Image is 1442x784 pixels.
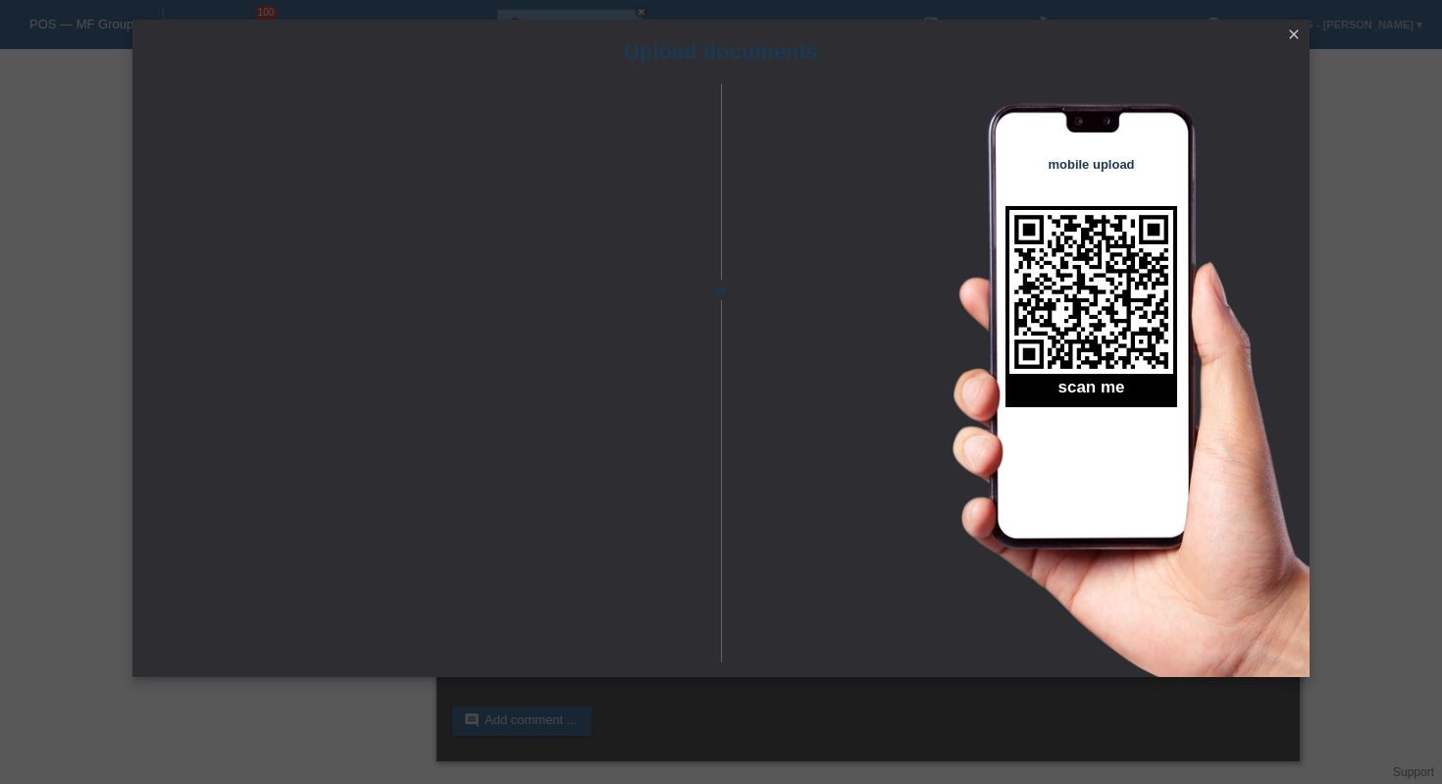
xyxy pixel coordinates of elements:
[1005,157,1177,172] h4: mobile upload
[1005,378,1177,407] h2: scan me
[162,132,687,623] iframe: Upload
[132,39,1310,64] h1: Upload documents
[1281,25,1307,47] a: close
[1286,26,1302,42] i: close
[687,280,755,300] span: or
